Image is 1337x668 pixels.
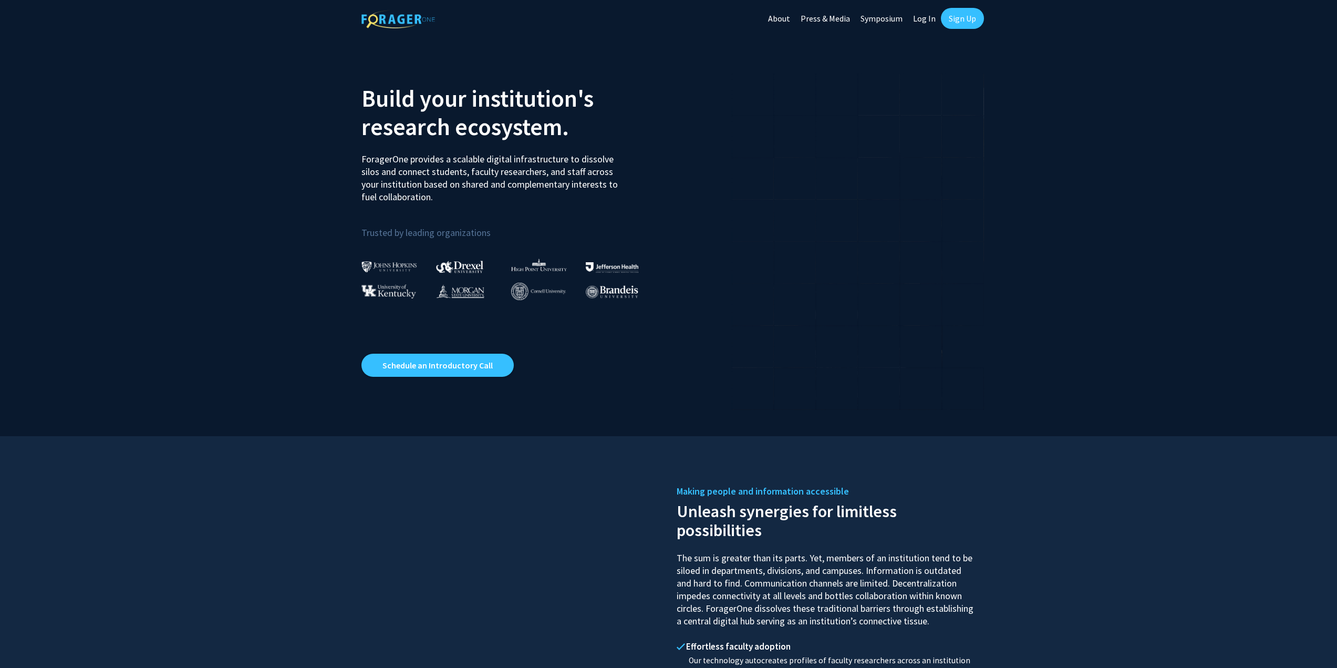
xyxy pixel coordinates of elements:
img: Thomas Jefferson University [586,262,638,272]
p: ForagerOne provides a scalable digital infrastructure to dissolve silos and connect students, fac... [361,145,625,203]
p: Trusted by leading organizations [361,212,661,241]
p: The sum is greater than its parts. Yet, members of an institution tend to be siloed in department... [677,542,976,628]
img: Brandeis University [586,285,638,299]
h4: Effortless faculty adoption [677,641,976,652]
img: Johns Hopkins University [361,261,417,272]
img: Morgan State University [436,284,484,298]
h2: Unleash synergies for limitless possibilities [677,499,976,540]
img: High Point University [511,259,567,271]
h2: Build your institution's research ecosystem. [361,84,661,141]
img: University of Kentucky [361,284,416,299]
a: Sign Up [941,8,984,29]
a: Opens in a new tab [361,354,514,377]
h5: Making people and information accessible [677,484,976,499]
img: Drexel University [436,261,483,273]
img: ForagerOne Logo [361,10,435,28]
img: Cornell University [511,283,566,300]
